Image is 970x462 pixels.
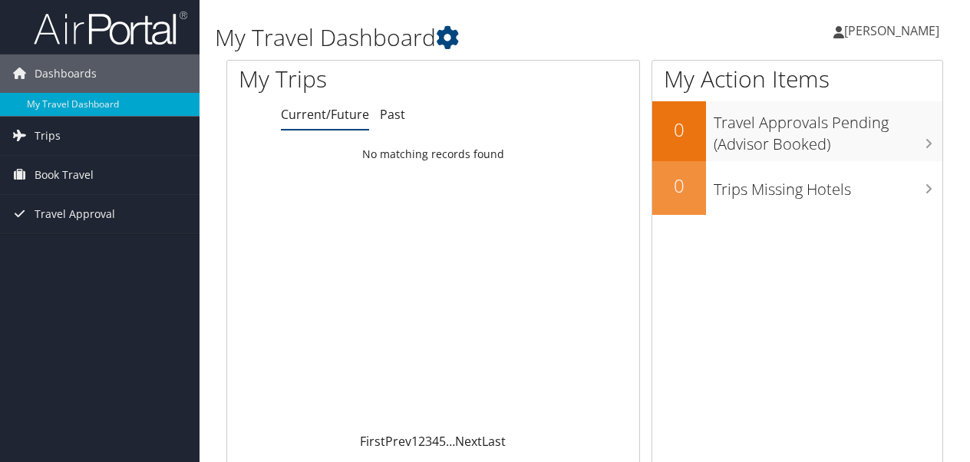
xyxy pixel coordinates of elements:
[455,433,482,450] a: Next
[380,106,405,123] a: Past
[34,10,187,46] img: airportal-logo.png
[714,171,942,200] h3: Trips Missing Hotels
[714,104,942,155] h3: Travel Approvals Pending (Advisor Booked)
[35,54,97,93] span: Dashboards
[411,433,418,450] a: 1
[652,117,706,143] h2: 0
[652,63,942,95] h1: My Action Items
[439,433,446,450] a: 5
[385,433,411,450] a: Prev
[239,63,456,95] h1: My Trips
[35,156,94,194] span: Book Travel
[281,106,369,123] a: Current/Future
[35,195,115,233] span: Travel Approval
[215,21,708,54] h1: My Travel Dashboard
[425,433,432,450] a: 3
[482,433,506,450] a: Last
[833,8,955,54] a: [PERSON_NAME]
[652,173,706,199] h2: 0
[652,161,942,215] a: 0Trips Missing Hotels
[446,433,455,450] span: …
[360,433,385,450] a: First
[844,22,939,39] span: [PERSON_NAME]
[432,433,439,450] a: 4
[418,433,425,450] a: 2
[227,140,639,168] td: No matching records found
[35,117,61,155] span: Trips
[652,101,942,160] a: 0Travel Approvals Pending (Advisor Booked)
